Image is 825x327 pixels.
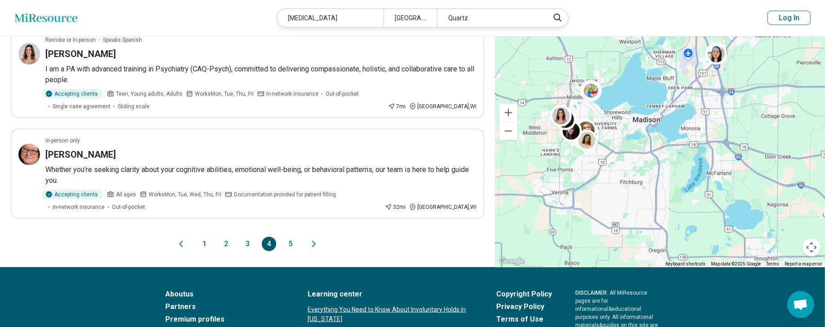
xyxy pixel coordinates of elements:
img: Google [497,256,527,267]
span: In-network insurance [53,203,105,211]
div: Open chat [787,291,814,318]
span: Out-of-pocket [326,90,359,98]
button: Keyboard shortcuts [666,261,706,267]
div: Accepting clients [42,190,103,199]
button: 5 [283,237,298,251]
a: Privacy Policy [497,301,552,312]
div: [GEOGRAPHIC_DATA] , WI [409,203,476,211]
span: Works Mon, Tue, Wed, Thu, Fri [149,190,221,199]
a: Premium profiles [166,314,285,325]
button: 3 [240,237,255,251]
a: Terms of Use [497,314,552,325]
a: Open this area in Google Maps (opens a new window) [497,256,527,267]
div: Accepting clients [42,89,103,99]
a: Everything You Need to Know About Involuntary Holds in [US_STATE] [308,305,473,324]
span: Works Mon, Tue, Thu, Fri [195,90,254,98]
div: 7 mi [388,102,406,110]
span: Speaks Spanish [103,36,142,44]
span: DISCLAIMER [576,290,607,296]
p: In-person only [45,137,80,145]
div: [MEDICAL_DATA] [277,9,384,27]
p: Remote or In-person [45,36,96,44]
div: [GEOGRAPHIC_DATA] [384,9,437,27]
div: 32 mi [385,203,406,211]
button: Map camera controls [803,239,821,256]
span: Teen, Young adults, Adults [116,90,182,98]
h3: [PERSON_NAME] [45,148,116,161]
div: [GEOGRAPHIC_DATA] , WI [409,102,476,110]
span: Documentation provided for patient filling [234,190,336,199]
span: All ages [116,190,136,199]
button: Zoom out [499,122,517,140]
a: Partners [166,301,285,312]
button: Log In [768,11,811,25]
a: Copyright Policy [497,289,552,300]
button: Zoom in [499,104,517,122]
span: Out-of-pocket [112,203,145,211]
p: Whether you’re seeking clarity about your cognitive abilities, emotional well-being, or behaviora... [45,164,476,186]
button: Previous page [176,237,186,251]
button: 1 [197,237,212,251]
button: 4 [262,237,276,251]
button: Next page [309,237,319,251]
a: Terms (opens in new tab) [766,261,779,266]
a: Aboutus [166,289,285,300]
span: Sliding scale [118,102,150,110]
div: Quartz [437,9,543,27]
p: I am a PA with advanced training in Psychiatry (CAQ-Psych), committed to delivering compassionate... [45,64,476,85]
span: Map data ©2025 Google [711,261,761,266]
span: In-network insurance [266,90,318,98]
a: Report a map error [785,261,822,266]
h3: [PERSON_NAME] [45,48,116,60]
span: Single case agreement [53,102,110,110]
button: 2 [219,237,233,251]
a: Learning center [308,289,473,300]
